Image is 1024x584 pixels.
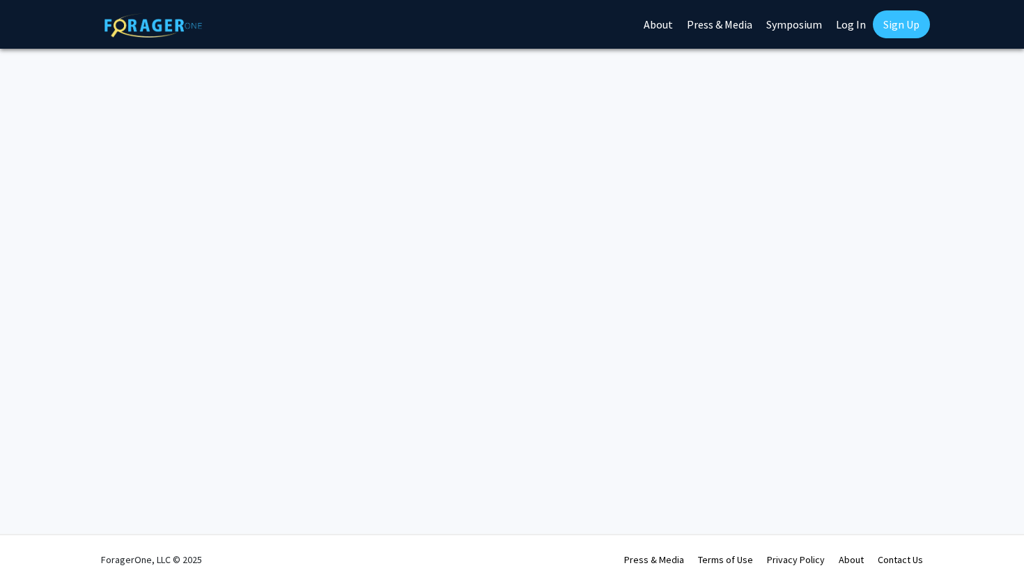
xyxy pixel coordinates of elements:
img: ForagerOne Logo [104,13,202,38]
a: Contact Us [878,553,923,566]
div: ForagerOne, LLC © 2025 [101,535,202,584]
a: Privacy Policy [767,553,825,566]
a: About [839,553,864,566]
a: Press & Media [624,553,684,566]
a: Terms of Use [698,553,753,566]
a: Sign Up [873,10,930,38]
